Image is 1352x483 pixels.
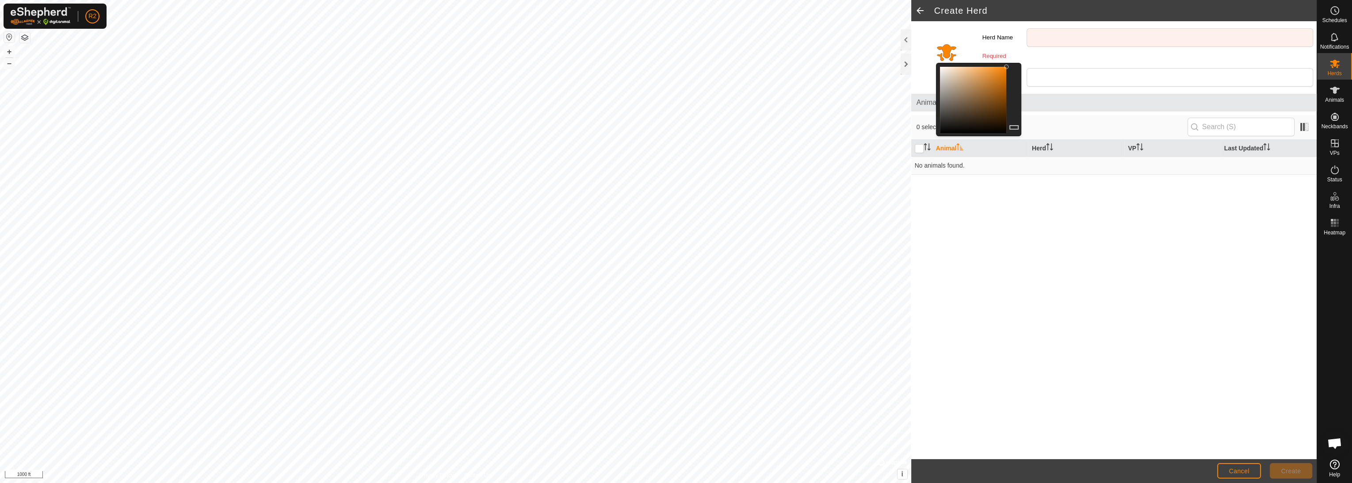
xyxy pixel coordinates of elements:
span: Heatmap [1324,230,1345,235]
span: Help [1329,472,1340,477]
th: Animal [932,140,1028,157]
div: Aprire la chat [1321,430,1348,456]
th: Last Updated [1221,140,1317,157]
span: Animals [1325,97,1344,103]
button: Create [1270,463,1312,479]
span: Infra [1329,203,1340,209]
span: Cancel [1229,468,1249,475]
p-sorticon: Activate to sort [924,145,931,152]
button: i [898,469,907,479]
th: VP [1124,140,1220,157]
td: No animals found. [911,157,1317,174]
span: Schedules [1322,18,1347,23]
span: Animals [917,97,1311,108]
a: Privacy Policy [420,471,454,479]
span: Neckbands [1321,124,1348,129]
span: R2 [88,11,96,21]
span: Create [1281,468,1301,475]
button: Map Layers [19,32,30,43]
span: 0 selected of 0 [917,123,1188,132]
p-sorticon: Activate to sort [1046,145,1053,152]
button: + [4,46,15,57]
a: Help [1317,456,1352,481]
p-sorticon: Activate to sort [956,145,963,152]
button: – [4,58,15,69]
button: Reset Map [4,32,15,42]
span: Status [1327,177,1342,182]
img: Gallagher Logo [11,7,71,25]
label: Herd Name [982,28,1027,47]
p-sorticon: Activate to sort [1136,145,1143,152]
input: Search (S) [1188,118,1295,136]
small: Required [982,53,1006,59]
h2: Create Herd [934,5,1317,16]
span: VPs [1329,150,1339,156]
span: Herds [1327,71,1341,76]
span: i [901,470,903,478]
p-sorticon: Activate to sort [1263,145,1270,152]
span: Notifications [1320,44,1349,50]
button: Cancel [1217,463,1261,479]
a: Contact Us [464,471,490,479]
th: Herd [1028,140,1124,157]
